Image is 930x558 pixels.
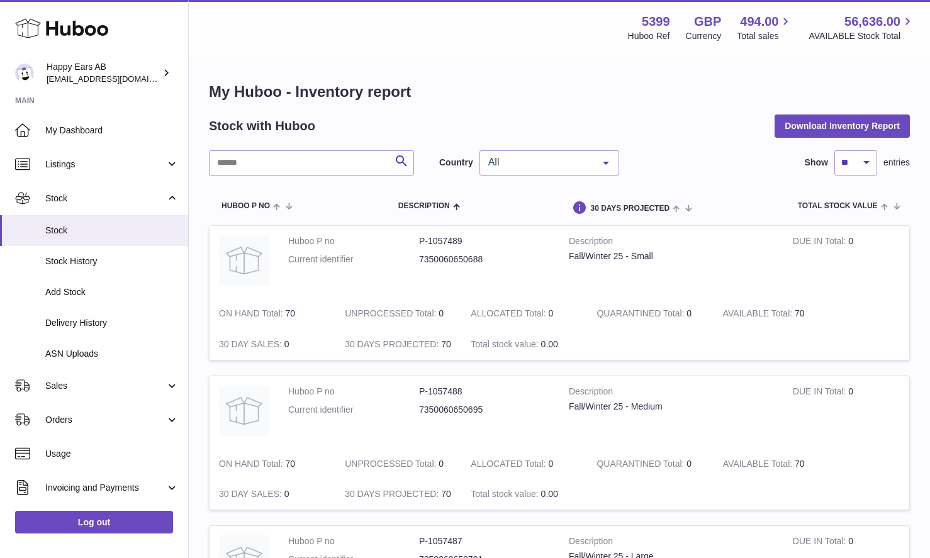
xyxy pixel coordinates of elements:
span: 494.00 [740,13,778,30]
strong: Description [569,235,774,250]
dd: 7350060650688 [419,254,550,265]
strong: AVAILABLE Total [723,308,795,321]
span: Total stock value [798,202,878,210]
strong: DUE IN Total [793,386,848,399]
strong: 5399 [642,13,670,30]
strong: QUARANTINED Total [597,308,686,321]
td: 0 [210,329,335,360]
img: product image [219,235,269,286]
strong: Total stock value [471,339,541,352]
strong: UNPROCESSED Total [345,308,439,321]
div: Fall/Winter 25 - Medium [569,401,774,413]
label: Show [805,157,828,169]
strong: 30 DAY SALES [219,339,284,352]
span: Usage [45,448,179,460]
td: 70 [335,329,461,360]
span: Add Stock [45,286,179,298]
div: Currency [686,30,722,42]
strong: 30 DAY SALES [219,489,284,502]
div: Huboo Ref [628,30,670,42]
strong: UNPROCESSED Total [345,459,439,472]
span: [EMAIL_ADDRESS][DOMAIN_NAME] [47,74,185,84]
td: 70 [714,298,839,329]
td: 0 [461,449,587,479]
span: ASN Uploads [45,348,179,360]
strong: AVAILABLE Total [723,459,795,472]
a: 56,636.00 AVAILABLE Stock Total [809,13,915,42]
span: Stock [45,225,179,237]
span: All [485,156,593,169]
dd: 7350060650695 [419,404,550,416]
span: 30 DAYS PROJECTED [590,204,669,213]
span: 0.00 [541,489,558,499]
dd: P-1057488 [419,386,550,398]
a: Log out [15,511,173,533]
label: Country [439,157,473,169]
dt: Huboo P no [288,535,419,547]
span: Delivery History [45,317,179,329]
span: 0.00 [541,339,558,349]
span: 56,636.00 [844,13,900,30]
span: Orders [45,414,165,426]
strong: 30 DAYS PROJECTED [345,489,441,502]
dd: P-1057487 [419,535,550,547]
span: Listings [45,159,165,170]
h1: My Huboo - Inventory report [209,82,910,102]
h2: Stock with Huboo [209,118,315,135]
strong: DUE IN Total [793,236,848,249]
span: 0 [686,308,692,318]
td: 0 [783,226,909,298]
td: 0 [335,298,461,329]
td: 0 [783,376,909,449]
span: Invoicing and Payments [45,482,165,494]
dt: Huboo P no [288,386,419,398]
dt: Current identifier [288,254,419,265]
span: Sales [45,380,165,392]
button: Download Inventory Report [775,114,910,137]
span: Total sales [737,30,793,42]
td: 70 [210,298,335,329]
strong: 30 DAYS PROJECTED [345,339,441,352]
div: Fall/Winter 25 - Small [569,250,774,262]
span: 0 [686,459,692,469]
td: 0 [335,449,461,479]
span: Stock History [45,255,179,267]
div: Happy Ears AB [47,61,160,85]
td: 70 [335,479,461,510]
span: Huboo P no [221,202,270,210]
span: My Dashboard [45,125,179,137]
td: 0 [210,479,335,510]
strong: Description [569,535,774,550]
strong: Description [569,386,774,401]
img: product image [219,386,269,436]
strong: ON HAND Total [219,459,286,472]
span: AVAILABLE Stock Total [809,30,915,42]
dd: P-1057489 [419,235,550,247]
strong: DUE IN Total [793,536,848,549]
span: Description [398,202,450,210]
dt: Huboo P no [288,235,419,247]
strong: GBP [694,13,721,30]
img: 3pl@happyearsearplugs.com [15,64,34,82]
strong: ALLOCATED Total [471,308,548,321]
strong: QUARANTINED Total [597,459,686,472]
td: 0 [461,298,587,329]
strong: Total stock value [471,489,541,502]
strong: ON HAND Total [219,308,286,321]
span: entries [883,157,910,169]
strong: ALLOCATED Total [471,459,548,472]
dt: Current identifier [288,404,419,416]
span: Stock [45,193,165,204]
a: 494.00 Total sales [737,13,793,42]
td: 70 [714,449,839,479]
td: 70 [210,449,335,479]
